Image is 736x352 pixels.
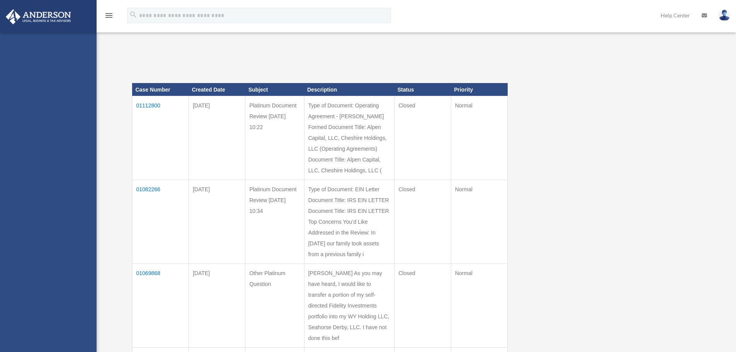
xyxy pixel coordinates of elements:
td: Normal [451,180,507,264]
td: Closed [394,96,451,180]
td: Platinum Document Review [DATE] 10:34 [245,180,304,264]
th: Subject [245,83,304,96]
td: Normal [451,264,507,348]
i: menu [104,11,114,20]
td: Platinum Document Review [DATE] 10:22 [245,96,304,180]
img: User Pic [719,10,730,21]
td: [DATE] [189,264,245,348]
td: 01112800 [132,96,189,180]
td: Normal [451,96,507,180]
th: Created Date [189,83,245,96]
td: Type of Document: EIN Letter Document Title: IRS EIN LETTER Document Title: IRS EIN LETTER Top Co... [304,180,394,264]
i: search [129,10,138,19]
td: Other Platinum Question [245,264,304,348]
td: Closed [394,180,451,264]
td: Type of Document: Operating Agreement - [PERSON_NAME] Formed Document Title: Alpen Capital, LLC, ... [304,96,394,180]
td: [DATE] [189,96,245,180]
td: 01069868 [132,264,189,348]
th: Case Number [132,83,189,96]
th: Priority [451,83,507,96]
a: menu [104,14,114,20]
td: 01082266 [132,180,189,264]
td: Closed [394,264,451,348]
td: [DATE] [189,180,245,264]
td: [PERSON_NAME] As you may have heard, I would like to transfer a portion of my self-directed Fidel... [304,264,394,348]
img: Anderson Advisors Platinum Portal [3,9,73,24]
th: Description [304,83,394,96]
th: Status [394,83,451,96]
